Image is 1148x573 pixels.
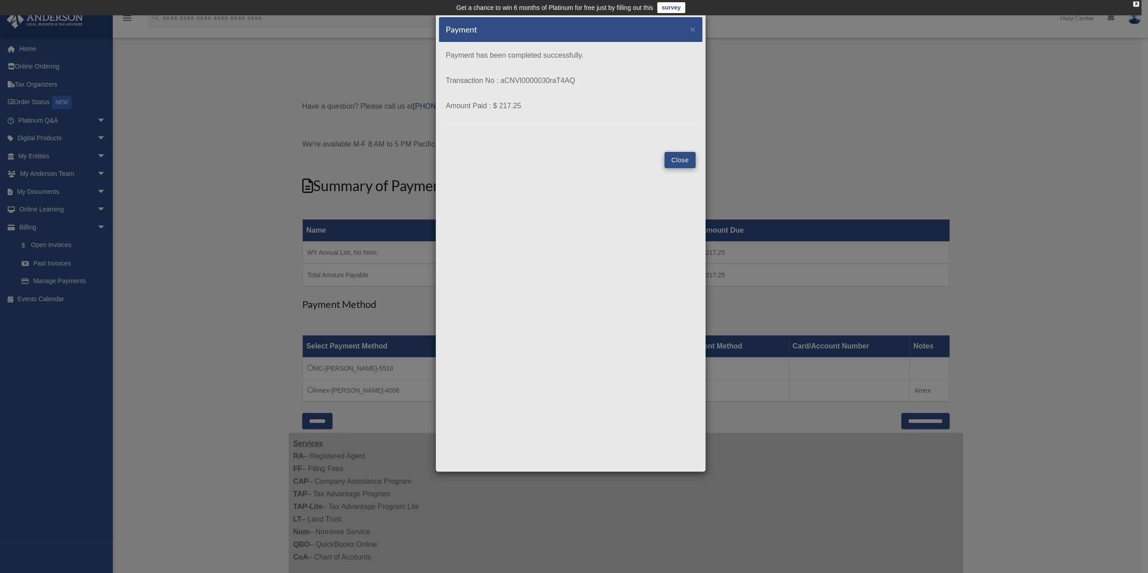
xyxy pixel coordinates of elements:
button: Close [664,152,696,168]
div: Get a chance to win 6 months of Platinum for free just by filling out this [456,2,653,13]
div: close [1133,1,1139,7]
p: Amount Paid : $ 217.25 [446,100,696,112]
span: × [690,24,696,34]
button: Close [690,24,696,34]
a: survey [657,2,685,13]
p: Transaction No : aCNVI0000030raT4AQ [446,74,696,87]
p: Payment has been completed successfully. [446,49,696,62]
h5: Payment [446,24,477,35]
